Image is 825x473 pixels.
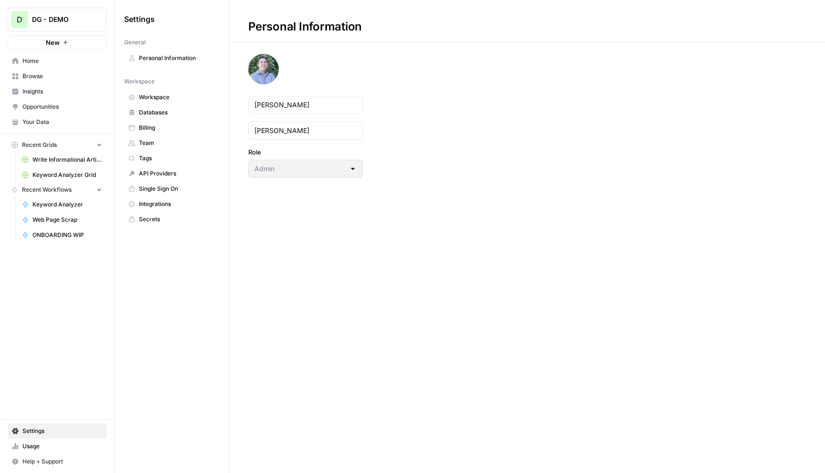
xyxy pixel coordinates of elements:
span: Home [22,57,102,65]
span: Workspace [139,93,215,102]
button: Recent Workflows [8,183,106,197]
span: API Providers [139,169,215,178]
span: Tags [139,154,215,163]
a: Single Sign On [124,181,219,196]
span: Settings [22,427,102,435]
span: Single Sign On [139,185,215,193]
a: Settings [8,423,106,439]
a: Integrations [124,196,219,212]
a: Usage [8,439,106,454]
button: Recent Grids [8,138,106,152]
span: Integrations [139,200,215,208]
a: Write Informational Article [18,152,106,167]
a: Insights [8,84,106,99]
a: Browse [8,69,106,84]
button: Help + Support [8,454,106,469]
span: D [17,14,22,25]
span: Usage [22,442,102,451]
span: General [124,38,146,47]
span: Workspace [124,77,155,86]
a: Opportunities [8,99,106,114]
span: Browse [22,72,102,81]
span: Personal Information [139,54,215,62]
a: Team [124,135,219,151]
a: Your Data [8,114,106,130]
label: Role [248,147,363,157]
span: Write Informational Article [32,155,102,164]
span: Recent Workflows [22,185,72,194]
span: DG - DEMO [32,15,90,24]
span: ONBOARDING WIP [32,231,102,239]
span: New [46,38,60,47]
a: Personal Information [124,51,219,66]
span: Help + Support [22,457,102,466]
div: Personal Information [229,19,381,34]
span: Recent Grids [22,141,57,149]
span: Your Data [22,118,102,126]
a: Home [8,53,106,69]
img: avatar [248,54,279,84]
span: Web Page Scrap [32,216,102,224]
a: ONBOARDING WIP [18,227,106,243]
a: Web Page Scrap [18,212,106,227]
a: Workspace [124,90,219,105]
span: Databases [139,108,215,117]
span: Opportunities [22,103,102,111]
span: Secrets [139,215,215,224]
span: Team [139,139,215,147]
a: Secrets [124,212,219,227]
span: Billing [139,123,215,132]
a: Databases [124,105,219,120]
span: Keyword Analyzer [32,200,102,209]
button: New [8,35,106,50]
a: Billing [124,120,219,135]
a: Keyword Analyzer [18,197,106,212]
a: API Providers [124,166,219,181]
span: Insights [22,87,102,96]
span: Settings [124,13,155,25]
a: Keyword Analyzer Grid [18,167,106,183]
button: Workspace: DG - DEMO [8,8,106,31]
span: Keyword Analyzer Grid [32,171,102,179]
a: Tags [124,151,219,166]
